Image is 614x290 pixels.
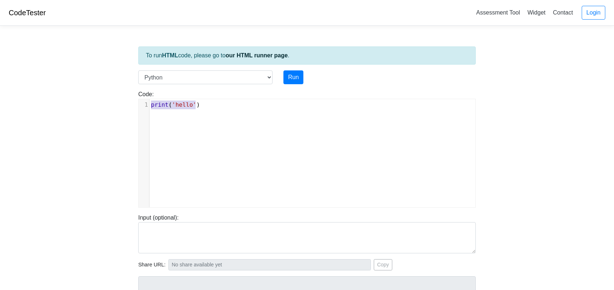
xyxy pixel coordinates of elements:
a: our HTML runner page [226,52,288,58]
span: 'hello' [172,101,196,108]
a: Contact [550,7,576,19]
strong: HTML [162,52,178,58]
input: No share available yet [168,259,371,270]
span: print [151,101,168,108]
a: Widget [524,7,548,19]
a: Assessment Tool [473,7,523,19]
span: ( ) [151,101,200,108]
div: To run code, please go to . [138,46,476,65]
a: Login [582,6,605,20]
span: Share URL: [138,261,165,269]
button: Run [283,70,303,84]
a: CodeTester [9,9,46,17]
div: Input (optional): [133,213,481,253]
div: Code: [133,90,481,208]
button: Copy [374,259,392,270]
div: 1 [139,101,149,109]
